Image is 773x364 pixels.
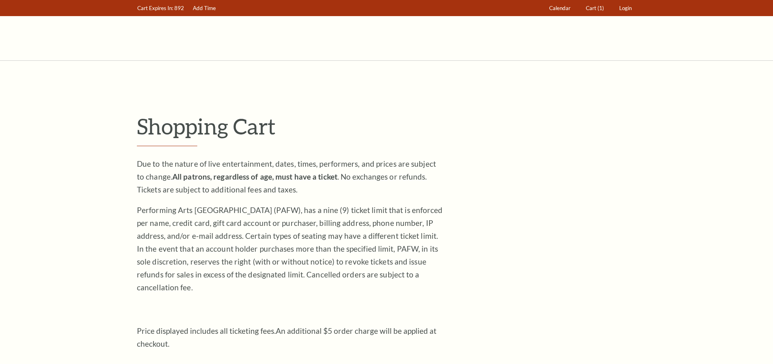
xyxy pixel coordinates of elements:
p: Shopping Cart [137,113,636,139]
span: Cart [586,5,596,11]
span: Due to the nature of live entertainment, dates, times, performers, and prices are subject to chan... [137,159,436,194]
span: An additional $5 order charge will be applied at checkout. [137,326,436,348]
a: Add Time [189,0,220,16]
p: Price displayed includes all ticketing fees. [137,325,443,350]
p: Performing Arts [GEOGRAPHIC_DATA] (PAFW), has a nine (9) ticket limit that is enforced per name, ... [137,204,443,294]
span: (1) [597,5,604,11]
span: Calendar [549,5,570,11]
span: Cart Expires In: [137,5,173,11]
a: Login [616,0,636,16]
a: Calendar [546,0,575,16]
span: 892 [174,5,184,11]
span: Login [619,5,632,11]
strong: All patrons, regardless of age, must have a ticket [172,172,337,181]
a: Cart (1) [582,0,608,16]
